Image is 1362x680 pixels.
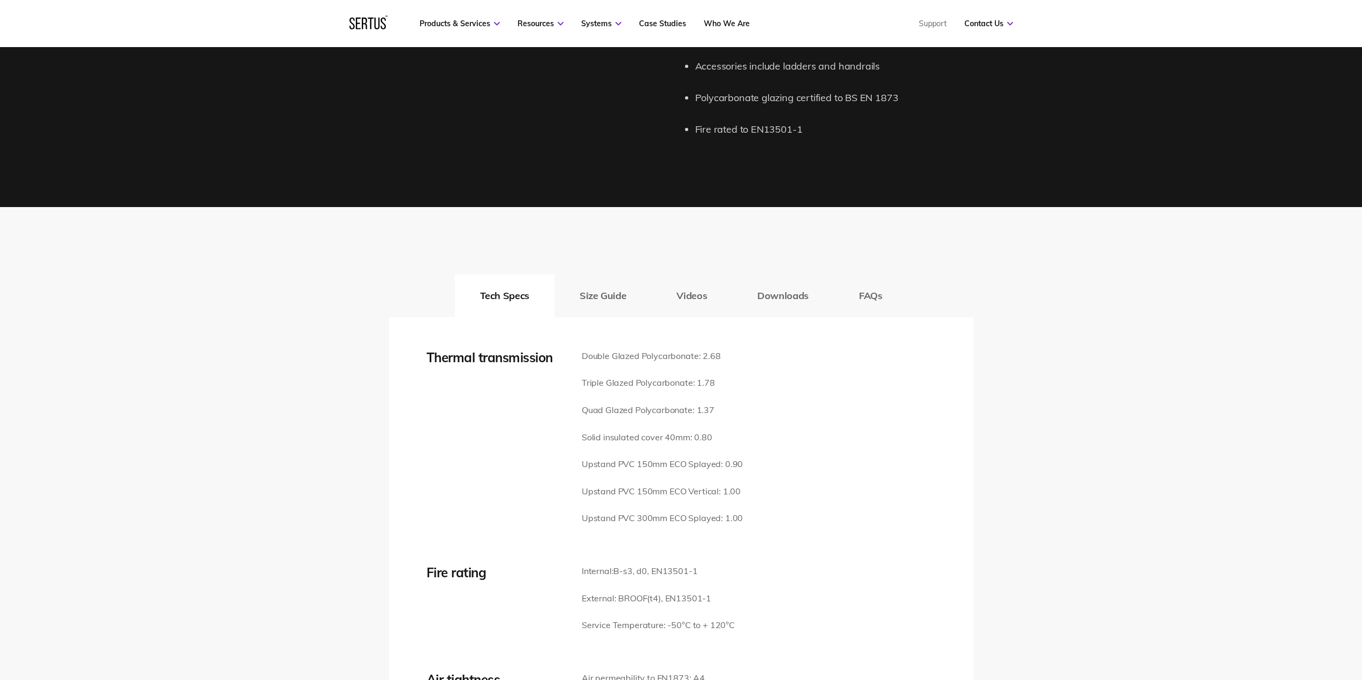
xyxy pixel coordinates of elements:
[647,593,711,603] span: (t4), EN13501-1
[581,19,621,28] a: Systems
[651,274,732,317] button: Videos
[613,566,697,576] span: B-s3, d0, EN13501-1
[919,19,947,28] a: Support
[639,19,686,28] a: Case Studies
[695,122,973,137] li: Fire rated to EN13501-1
[582,349,743,363] p: Double Glazed Polycarbonate: 2.68
[582,457,743,471] p: Upstand PVC 150mm ECO Splayed: 0.90
[964,19,1013,28] a: Contact Us
[582,593,624,603] span: External: B
[582,485,743,499] p: Upstand PVC 150mm ECO Vertical: 1.00
[582,511,743,525] p: Upstand PVC 300mm ECO Splayed: 1.00
[695,90,973,106] li: Polycarbonate glazing certified to BS EN 1873
[704,19,750,28] a: Who We Are
[420,19,500,28] a: Products & Services
[582,403,743,417] p: Quad Glazed Polycarbonate: 1.37
[427,349,566,365] div: Thermal transmission
[732,274,834,317] button: Downloads
[582,564,735,578] p: Internal:
[582,431,743,445] p: Solid insulated cover 40mm: 0.80
[834,274,908,317] button: FAQs
[582,376,743,390] p: Triple Glazed Polycarbonate: 1.78
[695,59,973,74] li: Accessories include ladders and handrails
[1308,629,1362,680] iframe: Chat Widget
[518,19,564,28] a: Resources
[624,593,647,603] span: ROOF
[427,564,566,580] div: Fire rating
[582,618,735,632] p: Service Temperature: -50°C to + 120°C
[554,274,651,317] button: Size Guide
